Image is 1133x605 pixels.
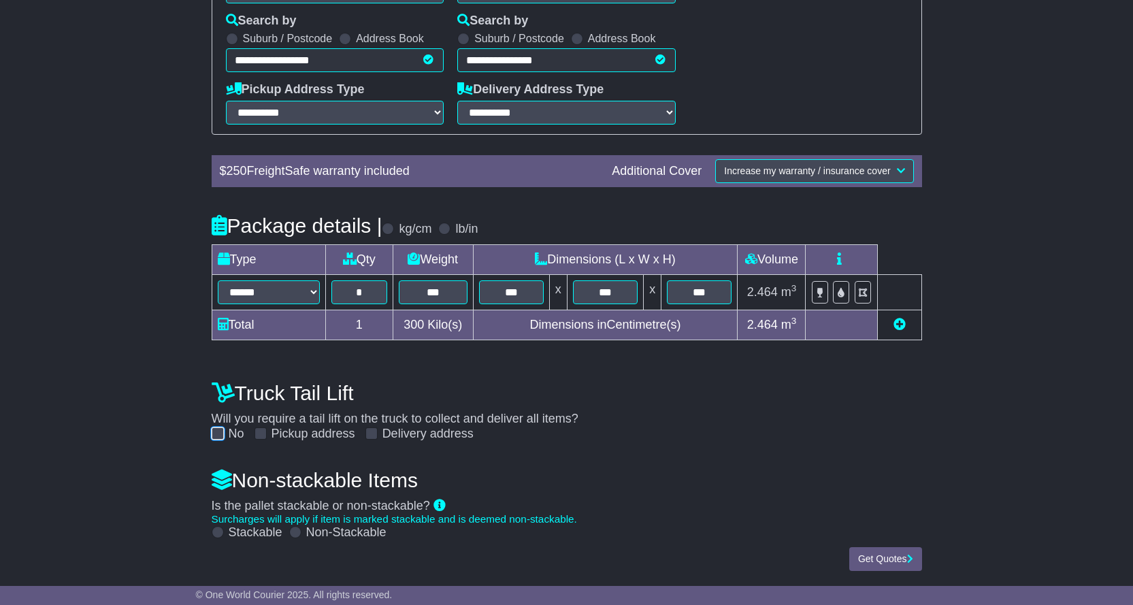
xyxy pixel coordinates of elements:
[849,547,922,571] button: Get Quotes
[212,244,325,274] td: Type
[212,499,430,512] span: Is the pallet stackable or non-stackable?
[404,318,424,331] span: 300
[196,589,393,600] span: © One World Courier 2025. All rights reserved.
[724,165,890,176] span: Increase my warranty / insurance cover
[393,244,473,274] td: Weight
[457,14,528,29] label: Search by
[272,427,355,442] label: Pickup address
[473,310,738,340] td: Dimensions in Centimetre(s)
[229,525,282,540] label: Stackable
[747,318,778,331] span: 2.464
[473,244,738,274] td: Dimensions (L x W x H)
[549,274,567,310] td: x
[226,82,365,97] label: Pickup Address Type
[605,164,708,179] div: Additional Cover
[205,375,929,442] div: Will you require a tail lift on the truck to collect and deliver all items?
[893,318,906,331] a: Add new item
[781,318,797,331] span: m
[325,244,393,274] td: Qty
[781,285,797,299] span: m
[213,164,606,179] div: $ FreightSafe warranty included
[393,310,473,340] td: Kilo(s)
[212,214,382,237] h4: Package details |
[306,525,387,540] label: Non-Stackable
[588,32,656,45] label: Address Book
[644,274,661,310] td: x
[227,164,247,178] span: 250
[243,32,333,45] label: Suburb / Postcode
[212,469,922,491] h4: Non-stackable Items
[457,82,604,97] label: Delivery Address Type
[455,222,478,237] label: lb/in
[738,244,806,274] td: Volume
[382,427,474,442] label: Delivery address
[715,159,913,183] button: Increase my warranty / insurance cover
[325,310,393,340] td: 1
[229,427,244,442] label: No
[747,285,778,299] span: 2.464
[226,14,297,29] label: Search by
[791,283,797,293] sup: 3
[212,513,922,525] div: Surcharges will apply if item is marked stackable and is deemed non-stackable.
[212,382,922,404] h4: Truck Tail Lift
[356,32,424,45] label: Address Book
[474,32,564,45] label: Suburb / Postcode
[791,316,797,326] sup: 3
[399,222,431,237] label: kg/cm
[212,310,325,340] td: Total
